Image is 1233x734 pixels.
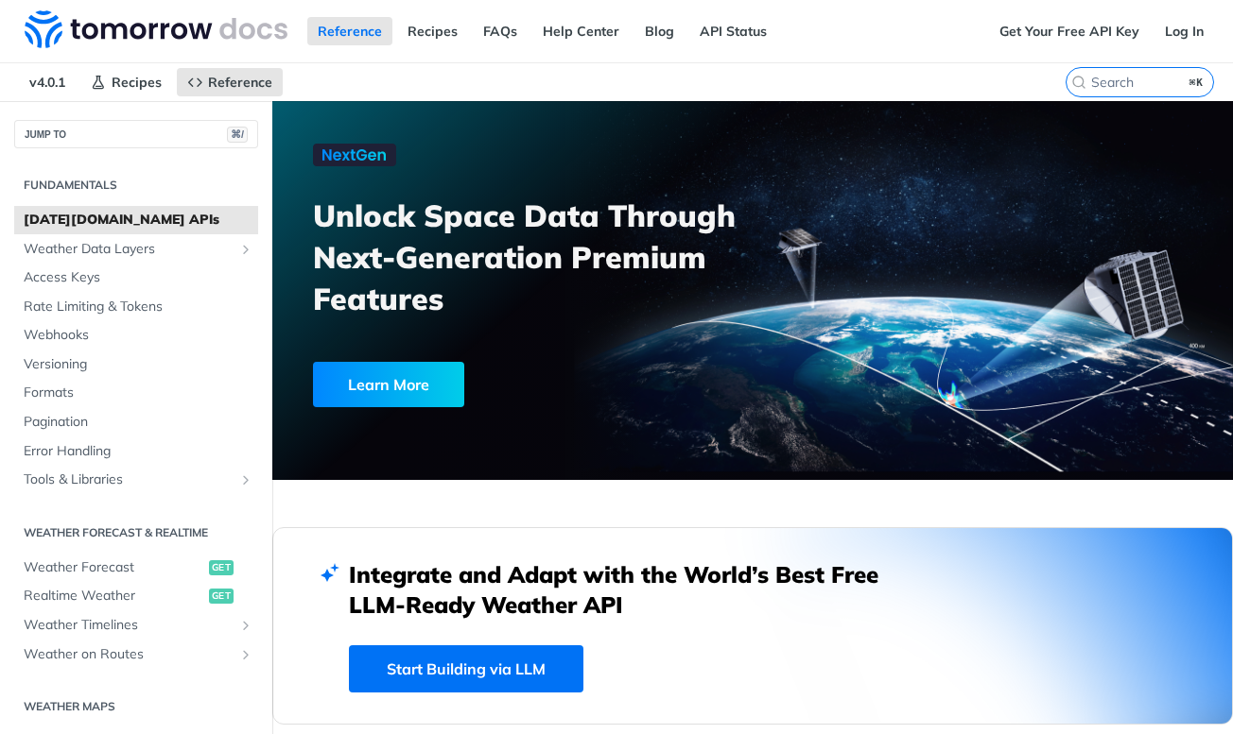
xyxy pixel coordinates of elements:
a: API Status [689,17,777,45]
button: Show subpages for Tools & Libraries [238,472,253,487]
span: Weather Forecast [24,558,204,577]
a: Reference [177,68,283,96]
span: v4.0.1 [19,68,76,96]
div: Learn More [313,362,464,407]
h2: Integrate and Adapt with the World’s Best Free LLM-Ready Weather API [349,559,907,620]
span: Weather Timelines [24,616,234,635]
a: Rate Limiting & Tokens [14,293,258,321]
a: Weather on RoutesShow subpages for Weather on Routes [14,640,258,669]
a: Versioning [14,350,258,379]
a: Start Building via LLM [349,645,583,692]
button: Show subpages for Weather Timelines [238,618,253,633]
a: Pagination [14,408,258,436]
span: Reference [208,74,272,91]
kbd: ⌘K [1185,73,1208,92]
img: NextGen [313,144,396,166]
span: Recipes [112,74,162,91]
button: Show subpages for Weather Data Layers [238,242,253,257]
a: Tools & LibrariesShow subpages for Tools & Libraries [14,466,258,494]
a: Get Your Free API Key [989,17,1150,45]
a: FAQs [473,17,528,45]
img: Tomorrow.io Weather API Docs [25,10,287,48]
span: Tools & Libraries [24,470,234,489]
h3: Unlock Space Data Through Next-Generation Premium Features [313,195,773,319]
span: [DATE][DOMAIN_NAME] APIs [24,211,253,230]
a: Recipes [397,17,468,45]
span: get [209,560,234,575]
svg: Search [1071,75,1086,90]
h2: Fundamentals [14,177,258,194]
span: ⌘/ [227,127,248,143]
span: Weather on Routes [24,645,234,664]
span: Formats [24,384,253,402]
span: Access Keys [24,268,253,287]
h2: Weather Maps [14,698,258,715]
a: Weather Forecastget [14,554,258,582]
span: Realtime Weather [24,587,204,606]
button: Show subpages for Weather on Routes [238,647,253,662]
a: Access Keys [14,264,258,292]
a: Log In [1155,17,1214,45]
a: Reference [307,17,392,45]
span: Pagination [24,413,253,432]
a: Formats [14,379,258,407]
span: get [209,589,234,604]
h2: Weather Forecast & realtime [14,524,258,541]
button: JUMP TO⌘/ [14,120,258,148]
a: Weather TimelinesShow subpages for Weather Timelines [14,611,258,640]
span: Weather Data Layers [24,240,234,259]
a: Webhooks [14,321,258,350]
a: Weather Data LayersShow subpages for Weather Data Layers [14,235,258,264]
span: Rate Limiting & Tokens [24,298,253,316]
a: Help Center [532,17,630,45]
span: Versioning [24,355,253,374]
a: Error Handling [14,437,258,466]
a: Learn More [313,362,681,407]
a: [DATE][DOMAIN_NAME] APIs [14,206,258,234]
a: Realtime Weatherget [14,582,258,610]
span: Error Handling [24,442,253,461]
a: Recipes [80,68,172,96]
span: Webhooks [24,326,253,345]
a: Blog [634,17,685,45]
